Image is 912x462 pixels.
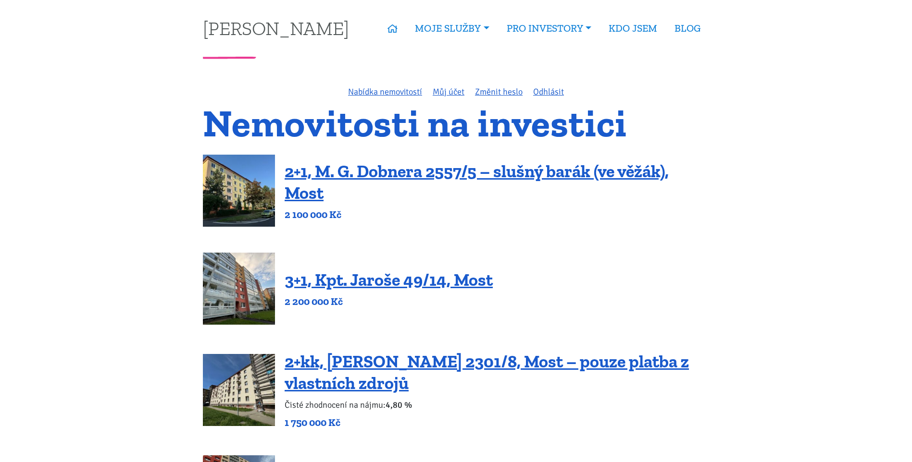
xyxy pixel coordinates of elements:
[600,17,666,39] a: KDO JSEM
[498,17,600,39] a: PRO INVESTORY
[533,86,564,97] a: Odhlásit
[406,17,498,39] a: MOJE SLUŽBY
[285,161,669,203] a: 2+1, M. G. Dobnera 2557/5 – slušný barák (ve věžák), Most
[433,86,464,97] a: Můj účet
[285,269,493,290] a: 3+1, Kpt. Jaroše 49/14, Most
[203,107,709,139] h1: Nemovitosti na investici
[348,86,422,97] a: Nabídka nemovitostí
[285,351,689,393] a: 2+kk, [PERSON_NAME] 2301/8, Most – pouze platba z vlastních zdrojů
[285,295,493,308] p: 2 200 000 Kč
[285,208,709,221] p: 2 100 000 Kč
[386,400,412,410] b: 4,80 %
[285,416,709,429] p: 1 750 000 Kč
[666,17,709,39] a: BLOG
[203,19,349,37] a: [PERSON_NAME]
[285,398,709,412] p: Čisté zhodnocení na nájmu:
[475,86,523,97] a: Změnit heslo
